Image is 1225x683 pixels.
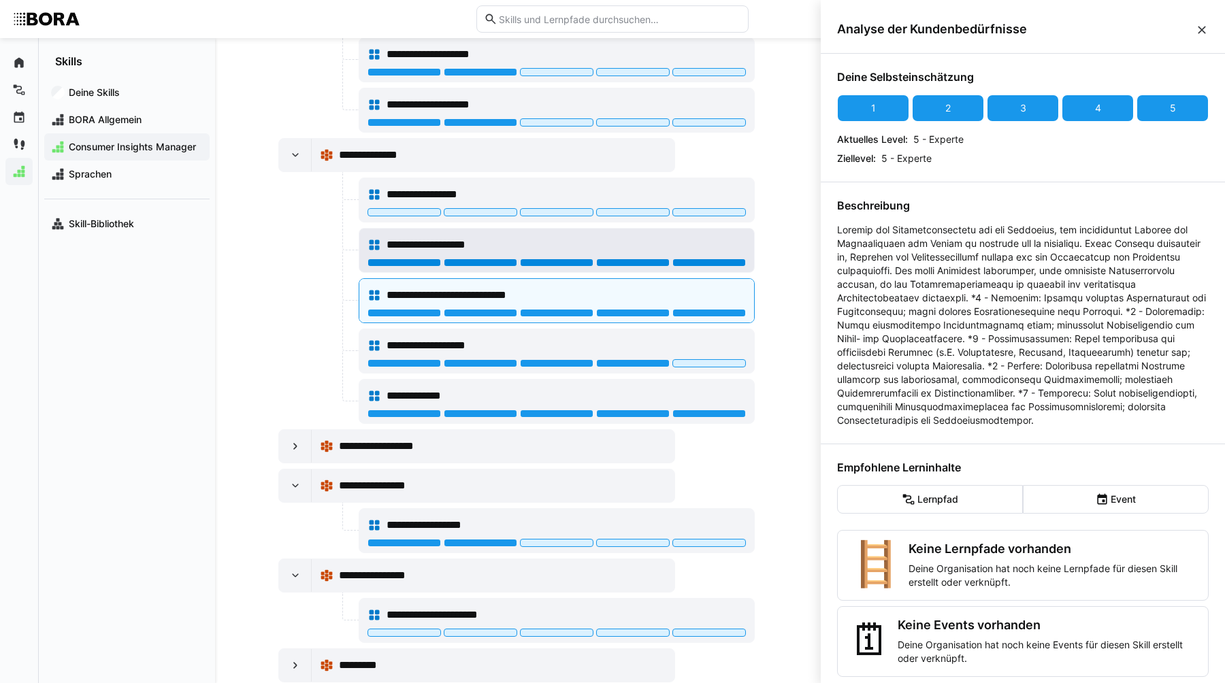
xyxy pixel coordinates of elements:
[1095,101,1101,115] div: 4
[837,485,1023,514] eds-button-option: Lernpfad
[849,542,903,589] div: 🪜
[898,618,1197,633] h3: Keine Events vorhanden
[881,152,932,165] p: 5 - Experte
[837,133,908,146] p: Aktuelles Level:
[837,22,1195,37] span: Analyse der Kundenbedürfnisse
[909,562,1197,589] p: Deine Organisation hat noch keine Lernpfade für diesen Skill erstellt oder verknüpft.
[1023,485,1209,514] eds-button-option: Event
[871,101,876,115] div: 1
[849,618,892,665] div: 🗓
[67,140,203,154] span: Consumer Insights Manager
[837,152,876,165] p: Ziellevel:
[945,101,951,115] div: 2
[1020,101,1026,115] div: 3
[898,638,1197,665] p: Deine Organisation hat noch keine Events für diesen Skill erstellt oder verknüpft.
[837,199,1209,212] h4: Beschreibung
[837,223,1209,427] p: Loremip dol Sitametconsectetu adi eli Seddoeius, tem incididuntut Laboree dol Magnaaliquaen adm V...
[913,133,964,146] p: 5 - Experte
[497,13,741,25] input: Skills und Lernpfade durchsuchen…
[67,113,203,127] span: BORA Allgemein
[909,542,1197,556] h3: Keine Lernpfade vorhanden
[837,461,1209,474] h4: Empfohlene Lerninhalte
[67,167,203,181] span: Sprachen
[837,70,1209,84] h4: Deine Selbsteinschätzung
[1170,101,1176,115] div: 5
